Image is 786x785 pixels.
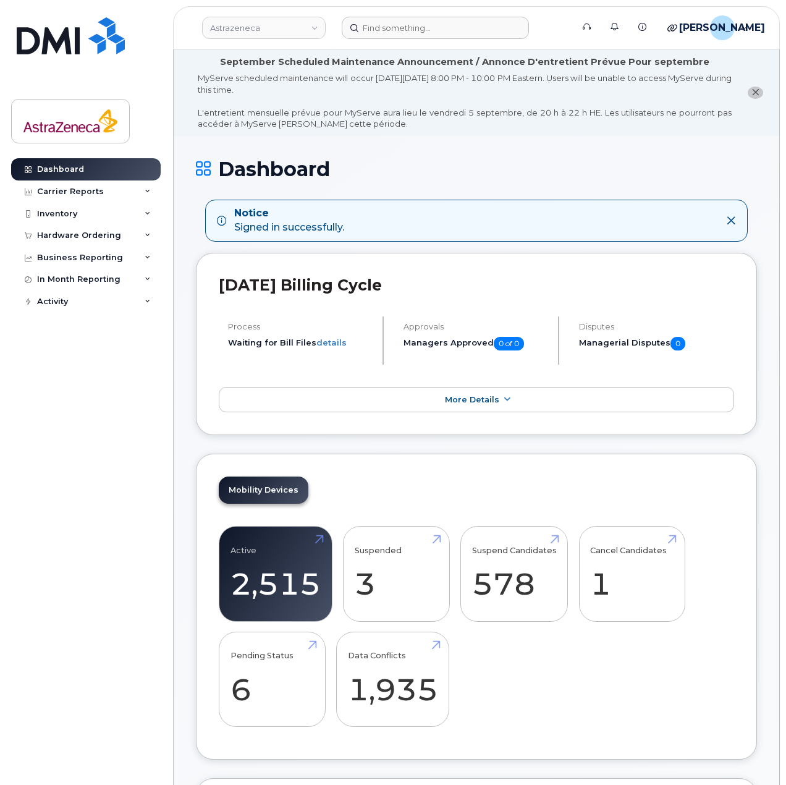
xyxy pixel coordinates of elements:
a: Mobility Devices [219,477,308,504]
div: MyServe scheduled maintenance will occur [DATE][DATE] 8:00 PM - 10:00 PM Eastern. Users will be u... [198,72,732,130]
div: September Scheduled Maintenance Announcement / Annonce D'entretient Prévue Pour septembre [220,56,709,69]
strong: Notice [234,206,344,221]
h4: Disputes [579,322,734,331]
div: Signed in successfully. [234,206,344,235]
span: 0 [670,337,685,350]
a: Active 2,515 [230,533,321,615]
h2: [DATE] Billing Cycle [219,276,734,294]
a: details [316,337,347,347]
a: Cancel Candidates 1 [590,533,674,615]
h1: Dashboard [196,158,757,180]
li: Waiting for Bill Files [228,337,372,349]
a: Pending Status 6 [230,639,314,720]
a: Data Conflicts 1,935 [348,639,438,720]
span: 0 of 0 [494,337,524,350]
h4: Process [228,322,372,331]
h4: Approvals [404,322,547,331]
a: Suspend Candidates 578 [472,533,557,615]
h5: Managers Approved [404,337,547,350]
h5: Managerial Disputes [579,337,734,350]
button: close notification [748,87,763,100]
span: More Details [445,395,499,404]
a: Suspended 3 [355,533,438,615]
